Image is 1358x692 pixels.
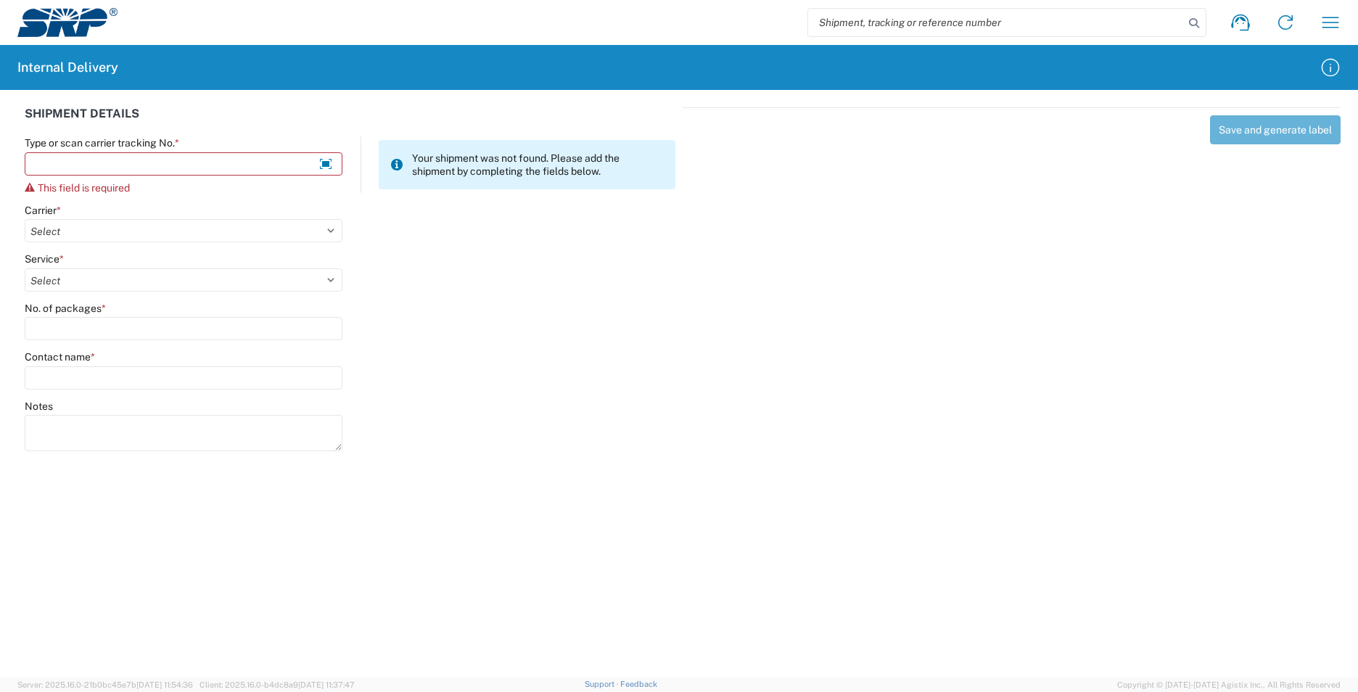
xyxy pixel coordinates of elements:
label: Notes [25,400,53,413]
label: No. of packages [25,302,106,315]
span: Client: 2025.16.0-b4dc8a9 [199,680,355,689]
span: Copyright © [DATE]-[DATE] Agistix Inc., All Rights Reserved [1117,678,1341,691]
a: Feedback [620,680,657,688]
a: Support [585,680,621,688]
h2: Internal Delivery [17,59,118,76]
input: Shipment, tracking or reference number [808,9,1184,36]
span: [DATE] 11:54:36 [136,680,193,689]
label: Service [25,252,64,265]
span: This field is required [38,182,130,194]
span: Server: 2025.16.0-21b0bc45e7b [17,680,193,689]
span: Your shipment was not found. Please add the shipment by completing the fields below. [412,152,664,178]
label: Type or scan carrier tracking No. [25,136,179,149]
img: srp [17,8,118,37]
label: Contact name [25,350,95,363]
label: Carrier [25,204,61,217]
div: SHIPMENT DETAILS [25,107,675,136]
span: [DATE] 11:37:47 [298,680,355,689]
